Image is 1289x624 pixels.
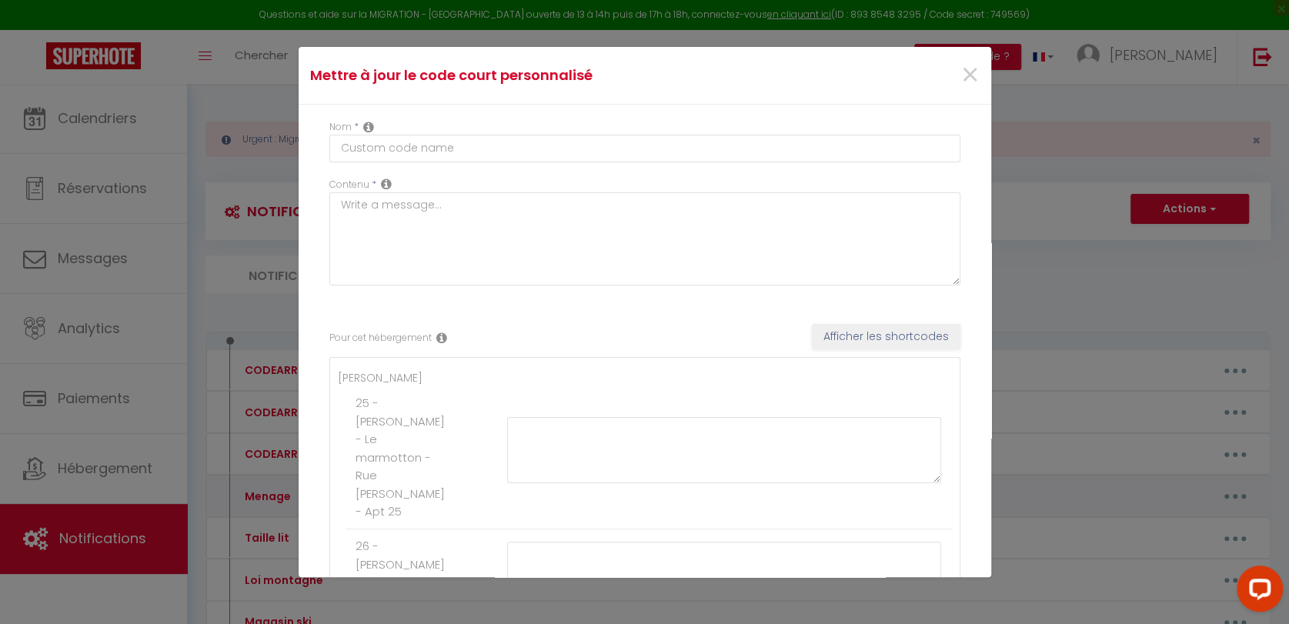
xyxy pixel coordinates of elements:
[329,135,960,162] input: Custom code name
[310,65,750,86] h4: Mettre à jour le code court personnalisé
[329,120,352,135] label: Nom
[960,52,979,98] span: ×
[1224,559,1289,624] iframe: LiveChat chat widget
[812,324,960,350] button: Afficher les shortcodes
[436,332,447,344] i: Rental
[338,369,422,386] label: [PERSON_NAME]
[363,121,374,133] i: Custom short code name
[381,178,392,190] i: Replacable content
[329,178,369,192] label: Contenu
[960,59,979,92] button: Close
[329,331,432,345] label: Pour cet hébergement
[356,394,445,521] label: 25 - [PERSON_NAME] - Le marmotton - Rue [PERSON_NAME] - Apt 25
